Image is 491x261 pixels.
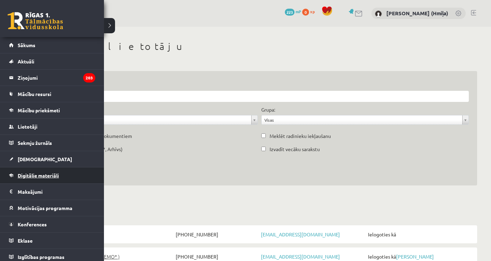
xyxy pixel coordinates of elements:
[83,73,95,82] i: 203
[9,70,95,86] a: Ziņojumi203
[18,205,72,211] span: Motivācijas programma
[18,123,37,130] span: Lietotāji
[9,233,95,249] a: Eklase
[53,115,248,124] span: Rādīt visas
[9,102,95,118] a: Mācību priekšmeti
[310,9,315,14] span: xp
[386,10,448,17] a: [PERSON_NAME] (Hmiļa)
[296,9,301,14] span: mP
[42,41,477,52] h1: Meklēt lietotāju
[18,70,95,86] legend: Ziņojumi
[18,172,59,179] span: Digitālie materiāli
[9,37,95,53] a: Sākums
[261,231,340,237] a: [EMAIL_ADDRESS][DOMAIN_NAME]
[261,106,275,113] label: Grupa:
[9,53,95,69] a: Aktuāli
[174,229,260,239] span: [PHONE_NUMBER]
[9,216,95,232] a: Konferences
[9,86,95,102] a: Mācību resursi
[50,79,469,87] label: Atslēgvārds:
[18,237,33,244] span: Eklase
[9,167,95,183] a: Digitālie materiāli
[18,107,60,113] span: Mācību priekšmeti
[8,12,63,29] a: Rīgas 1. Tālmācības vidusskola
[302,9,318,14] a: 0 xp
[18,42,35,48] span: Sākums
[18,140,52,146] span: Sekmju žurnāls
[18,184,95,200] legend: Maksājumi
[285,9,295,16] span: 223
[396,253,434,260] a: [PERSON_NAME]
[18,91,51,97] span: Mācību resursi
[50,115,257,124] a: Rādīt visas
[270,132,331,140] label: Meklēt radinieku iekļaušanu
[9,135,95,151] a: Sekmju žurnāls
[264,115,460,124] span: Visas
[302,9,309,16] span: 0
[375,10,382,17] img: Anastasiia Khmil (Hmiļa)
[9,200,95,216] a: Motivācijas programma
[9,184,95,200] a: Maksājumi
[18,156,72,162] span: [DEMOGRAPHIC_DATA]
[270,146,320,153] label: Izvadīt vecāku sarakstu
[261,253,340,260] a: [EMAIL_ADDRESS][DOMAIN_NAME]
[285,9,301,14] a: 223 mP
[18,254,64,260] span: Izglītības programas
[366,229,473,239] span: Ielogoties kā
[9,151,95,167] a: [DEMOGRAPHIC_DATA]
[9,119,95,134] a: Lietotāji
[18,58,34,64] span: Aktuāli
[262,115,469,124] a: Visas
[18,221,47,227] span: Konferences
